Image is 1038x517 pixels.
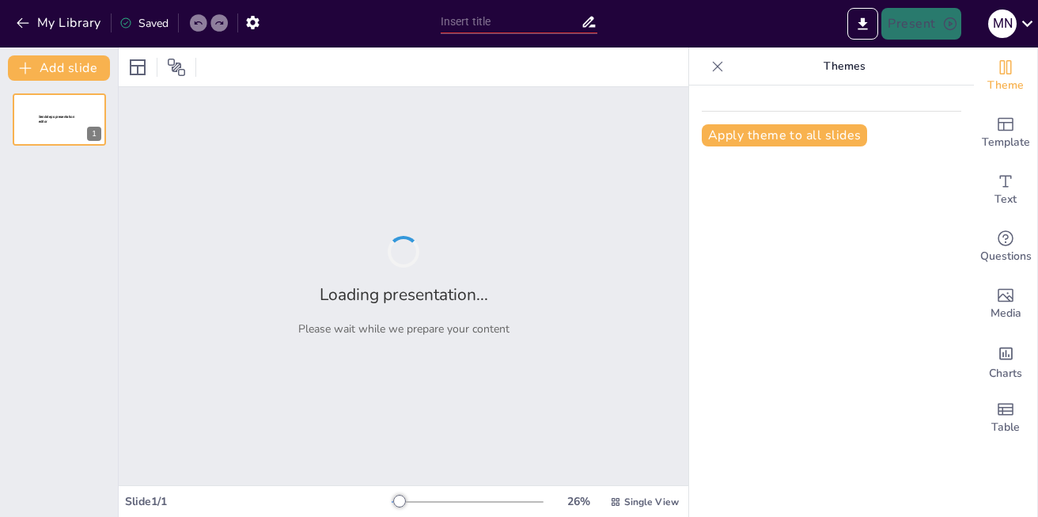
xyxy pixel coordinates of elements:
span: Charts [989,365,1022,382]
span: Template [982,134,1030,151]
div: Slide 1 / 1 [125,494,392,509]
button: Add slide [8,55,110,81]
p: Please wait while we prepare your content [298,321,510,336]
span: Questions [980,248,1032,265]
button: Present [881,8,960,40]
div: Saved [119,16,169,31]
div: Add ready made slides [974,105,1037,162]
button: M N [988,8,1017,40]
div: Add text boxes [974,162,1037,219]
button: My Library [12,10,108,36]
div: M N [988,10,1017,38]
div: Layout [125,55,150,80]
div: Add images, graphics, shapes or video [974,276,1037,333]
button: Apply theme to all slides [702,124,867,146]
h2: Loading presentation... [320,283,488,306]
span: Single View [624,496,679,508]
span: Sendsteps presentation editor [39,115,74,124]
div: 26 % [559,494,597,509]
div: 1 [13,93,106,146]
div: Add charts and graphs [974,333,1037,390]
button: Export to PowerPoint [847,8,878,40]
div: Add a table [974,390,1037,447]
input: Insert title [441,10,582,33]
span: Table [991,419,1020,436]
span: Position [167,58,186,77]
span: Media [991,305,1021,322]
div: Change the overall theme [974,48,1037,105]
p: Themes [730,48,958,86]
div: 1 [87,127,101,141]
span: Theme [987,77,1024,94]
span: Text [994,191,1017,208]
div: Get real-time input from your audience [974,219,1037,276]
